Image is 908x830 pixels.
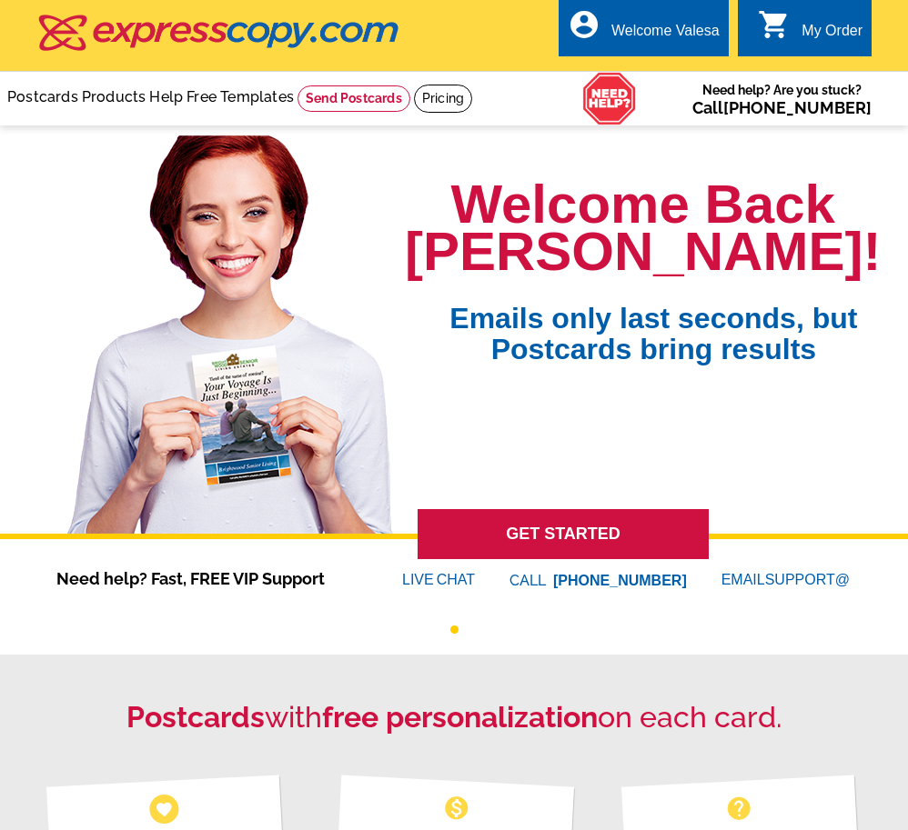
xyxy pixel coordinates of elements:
[322,700,598,734] strong: free personalization
[582,72,637,125] img: help
[721,572,853,587] a: EMAILSUPPORT@
[7,88,78,105] a: Postcards
[149,88,183,105] a: Help
[568,8,600,41] i: account_circle
[402,569,437,591] font: LIVE
[187,88,294,105] a: Free Templates
[450,625,459,634] button: 1 of 1
[56,135,405,534] img: welcome-back-logged-in.png
[692,81,872,117] span: Need help? Are you stuck?
[802,23,863,48] div: My Order
[82,88,146,105] a: Products
[758,20,863,43] a: shopping_cart My Order
[405,181,881,275] h1: Welcome Back [PERSON_NAME]!
[36,700,872,735] h2: with on each card.
[402,572,475,587] a: LIVECHAT
[56,566,348,591] span: Need help? Fast, FREE VIP Support
[426,275,881,365] span: Emails only last seconds, but Postcards bring results
[723,98,872,117] a: [PHONE_NUMBER]
[758,8,791,41] i: shopping_cart
[418,509,709,559] a: GET STARTED
[611,23,720,48] div: Welcome Valesa
[765,569,853,591] font: SUPPORT@
[442,794,471,823] span: monetization_on
[725,794,754,823] span: help
[692,98,872,117] span: Call
[155,799,174,818] span: favorite
[126,700,265,734] strong: Postcards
